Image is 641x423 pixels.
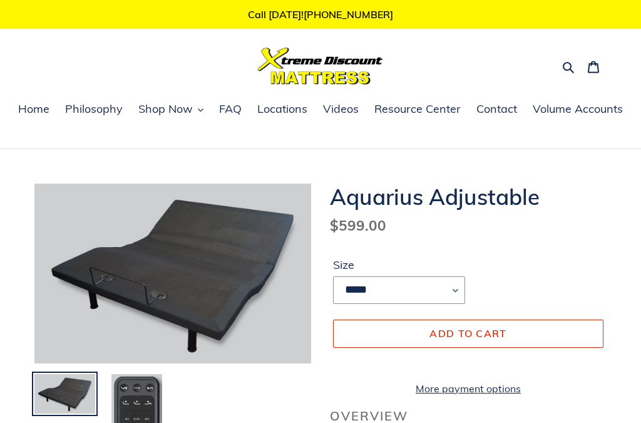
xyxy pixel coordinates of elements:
span: Contact [476,102,517,117]
a: Resource Center [368,100,467,119]
span: Shop Now [138,102,193,117]
span: Add to cart [429,327,506,340]
a: Contact [470,100,523,119]
h1: Aquarius Adjustable [330,184,607,210]
span: Volume Accounts [533,102,623,117]
img: Load image into Gallery viewer, Aquarius Adjustable [33,373,96,415]
span: Videos [323,102,359,117]
a: More payment options [333,381,603,396]
span: Philosophy [65,102,123,117]
img: Xtreme Discount Mattress [258,48,383,85]
span: $599.00 [330,216,386,234]
a: Locations [251,100,314,119]
img: Aquarius Adjustable [34,184,311,363]
span: FAQ [219,102,242,117]
span: Resource Center [374,102,461,117]
button: Add to cart [333,320,603,347]
a: Videos [317,100,365,119]
a: Philosophy [59,100,129,119]
span: Home [18,102,49,117]
label: Size [333,256,465,273]
a: Volume Accounts [526,100,629,119]
a: Home [12,100,56,119]
button: Shop Now [132,100,210,119]
span: Locations [257,102,307,117]
a: FAQ [213,100,248,119]
a: [PHONE_NUMBER] [304,8,393,21]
